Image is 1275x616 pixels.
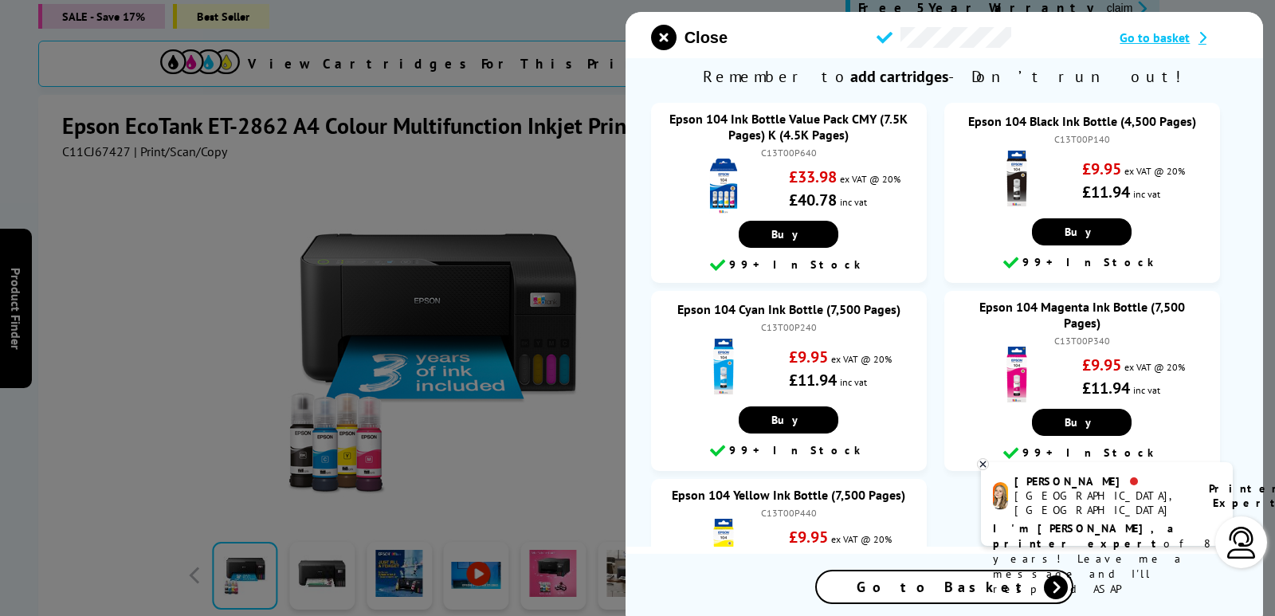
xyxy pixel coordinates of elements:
div: 99+ In Stock [659,256,919,275]
strong: £40.78 [789,190,837,210]
strong: £9.95 [789,347,828,367]
strong: £33.98 [789,167,837,187]
a: Go to Basket [815,570,1073,604]
span: Remember to - Don’t run out! [626,58,1263,95]
img: Epson 104 Magenta Ink Bottle (7,500 Pages) [989,347,1045,402]
div: C13T00P140 [960,133,1204,145]
strong: £9.95 [1082,159,1121,179]
div: C13T00P240 [667,321,911,333]
span: ex VAT @ 20% [840,173,900,185]
span: Buy [1065,415,1099,430]
a: Epson 104 Black Ink Bottle (4,500 Pages) [968,113,1196,129]
strong: £11.94 [1082,182,1130,202]
a: Epson 104 Magenta Ink Bottle (7,500 Pages) [979,299,1185,331]
span: inc vat [1133,384,1160,396]
span: ex VAT @ 20% [1124,361,1185,373]
span: Go to Basket [857,578,1032,596]
span: Go to basket [1120,29,1191,45]
span: ex VAT @ 20% [1124,165,1185,177]
img: Epson 104 Yellow Ink Bottle (7,500 Pages) [696,519,751,575]
span: ex VAT @ 20% [831,533,892,545]
span: Buy [771,227,806,241]
span: ex VAT @ 20% [831,353,892,365]
img: Epson 104 Ink Bottle Value Pack CMY (7.5K Pages) K (4.5K Pages) [696,159,751,214]
span: inc vat [1133,188,1160,200]
button: close modal [651,25,728,50]
strong: £9.95 [1082,355,1121,375]
img: Epson 104 Cyan Ink Bottle (7,500 Pages) [696,339,751,394]
span: inc vat [840,196,867,208]
div: C13T00P640 [667,147,911,159]
span: inc vat [840,376,867,388]
div: C13T00P440 [667,507,911,519]
img: amy-livechat.png [993,482,1008,510]
a: Epson 104 Cyan Ink Bottle (7,500 Pages) [677,301,900,317]
div: [GEOGRAPHIC_DATA], [GEOGRAPHIC_DATA] [1014,488,1189,517]
img: user-headset-light.svg [1226,527,1257,559]
b: I'm [PERSON_NAME], a printer expert [993,521,1179,551]
div: C13T00P340 [960,335,1204,347]
strong: £11.94 [789,370,837,390]
img: Epson 104 Black Ink Bottle (4,500 Pages) [989,151,1045,206]
div: 99+ In Stock [659,441,919,461]
p: of 8 years! Leave me a message and I'll respond ASAP [993,521,1221,597]
div: [PERSON_NAME] [1014,474,1189,488]
a: Epson 104 Yellow Ink Bottle (7,500 Pages) [672,487,905,503]
a: Go to basket [1120,29,1238,45]
div: 99+ In Stock [952,444,1212,463]
a: Epson 104 Ink Bottle Value Pack CMY (7.5K Pages) K (4.5K Pages) [669,111,908,143]
span: Buy [771,413,806,427]
span: Buy [1065,225,1099,239]
b: add cartridges [850,66,948,87]
strong: £9.95 [789,527,828,547]
span: Close [685,29,728,47]
strong: £11.94 [1082,378,1130,398]
div: 99+ In Stock [952,253,1212,273]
